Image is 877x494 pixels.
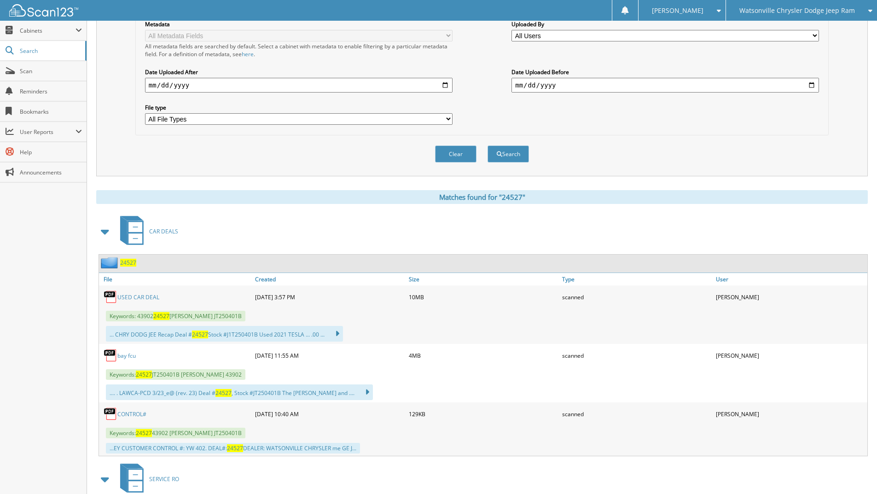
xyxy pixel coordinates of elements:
span: SERVICE RO [149,475,179,483]
img: PDF.png [104,349,117,362]
img: PDF.png [104,290,117,304]
div: 4MB [407,346,560,365]
span: Scan [20,67,82,75]
span: Reminders [20,87,82,95]
a: CAR DEALS [115,213,178,250]
div: 10MB [407,288,560,306]
a: Type [560,273,714,285]
span: 24527 [227,444,243,452]
button: Clear [435,145,476,163]
span: [PERSON_NAME] [652,8,703,13]
span: User Reports [20,128,76,136]
span: Watsonville Chrysler Dodge Jeep Ram [739,8,855,13]
a: Created [253,273,407,285]
span: 24527 [136,429,152,437]
a: USED CAR DEAL [117,293,159,301]
a: User [714,273,867,285]
label: Uploaded By [511,20,819,28]
img: scan123-logo-white.svg [9,4,78,17]
div: All metadata fields are searched by default. Select a cabinet with metadata to enable filtering b... [145,42,453,58]
span: Cabinets [20,27,76,35]
div: [PERSON_NAME] [714,346,867,365]
span: Bookmarks [20,108,82,116]
div: .... . LAWCA-PCD 3/23_e@ (rev. 23) Deal # , Stock #JT250401B The [PERSON_NAME] and .... [106,384,373,400]
a: 24527 [120,259,136,267]
input: end [511,78,819,93]
span: Keywords: JT250401B [PERSON_NAME] 43902 [106,369,245,380]
a: Size [407,273,560,285]
a: here [242,50,254,58]
div: scanned [560,288,714,306]
a: File [99,273,253,285]
div: [PERSON_NAME] [714,288,867,306]
img: PDF.png [104,407,117,421]
div: scanned [560,346,714,365]
span: Keywords: 43902 [PERSON_NAME] JT250401B [106,428,245,438]
a: bay fcu [117,352,136,360]
label: File type [145,104,453,111]
div: ...EY CUSTOMER CONTROL #: YW 402. DEAL#: DEALER: WATSONVILLE CHRYSLER me GE J... [106,443,360,453]
label: Metadata [145,20,453,28]
span: Search [20,47,81,55]
div: scanned [560,405,714,423]
span: CAR DEALS [149,227,178,235]
div: 129KB [407,405,560,423]
div: [DATE] 11:55 AM [253,346,407,365]
div: [DATE] 3:57 PM [253,288,407,306]
span: Keywords: 43902 [PERSON_NAME] JT250401B [106,311,245,321]
span: Announcements [20,169,82,176]
div: Matches found for "24527" [96,190,868,204]
button: Search [488,145,529,163]
img: folder2.png [101,257,120,268]
a: CONTROL# [117,410,146,418]
span: 24527 [215,389,232,397]
input: start [145,78,453,93]
div: [PERSON_NAME] [714,405,867,423]
label: Date Uploaded After [145,68,453,76]
iframe: Chat Widget [831,450,877,494]
label: Date Uploaded Before [511,68,819,76]
span: 24527 [153,312,169,320]
span: Help [20,148,82,156]
div: ... CHRY DODG JEE Recap Deal # Stock #J1T250401B Used 2021 TESLA ... .00 ... [106,326,343,342]
span: 24527 [136,371,152,378]
div: [DATE] 10:40 AM [253,405,407,423]
span: 24527 [192,331,208,338]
